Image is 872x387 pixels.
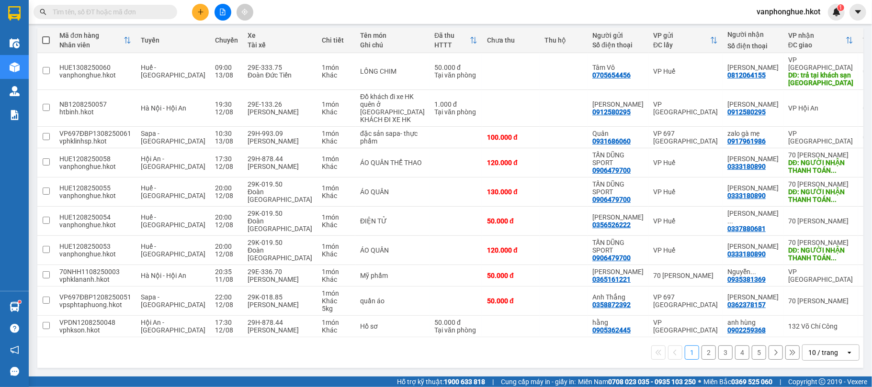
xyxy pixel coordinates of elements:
[141,319,205,334] span: Hội An - [GEOGRAPHIC_DATA]
[59,32,124,39] div: Mã đơn hàng
[322,289,351,297] div: 1 món
[592,276,631,283] div: 0365161221
[215,4,231,21] button: file-add
[237,4,253,21] button: aim
[702,345,716,360] button: 2
[487,36,535,44] div: Chưa thu
[727,71,766,79] div: 0812064155
[727,137,766,145] div: 0917961986
[849,4,866,21] button: caret-down
[215,130,238,137] div: 10:30
[360,159,425,166] div: ÁO QUẦN THỂ THAO
[360,93,425,116] div: Đồ khách đi xe HK quên ở NB
[322,213,351,221] div: 1 món
[434,41,470,49] div: HTTT
[727,293,779,301] div: Đặng Kim Chi
[592,100,644,108] div: ĐL Anh Khanh
[492,376,494,387] span: |
[727,184,779,192] div: HOÀNG LÂM
[141,104,186,112] span: Hà Nội - Hội An
[831,254,837,262] span: ...
[788,180,853,188] div: 70 [PERSON_NAME]
[727,31,779,38] div: Người nhận
[780,376,781,387] span: |
[215,36,238,44] div: Chuyến
[727,326,766,334] div: 0902259368
[592,41,644,49] div: Số điện thoại
[360,217,425,225] div: ĐIỆN TỬ
[592,108,631,116] div: 0912580295
[248,319,312,326] div: 29H-878.44
[592,293,644,301] div: Anh Thắng
[322,276,351,283] div: Khác
[788,322,853,330] div: 132 Võ Chí Công
[592,32,644,39] div: Người gửi
[718,345,733,360] button: 3
[592,151,644,166] div: TẤN DŨNG SPORT
[215,71,238,79] div: 13/08
[434,108,477,116] div: Tại văn phòng
[592,137,631,145] div: 0931686060
[248,64,312,71] div: 29E-333.75
[360,272,425,279] div: Mỹ phẩm
[59,326,131,334] div: vphkson.hkot
[430,28,482,53] th: Toggle SortBy
[808,348,838,357] div: 10 / trang
[59,155,131,163] div: HUE1208250058
[59,163,131,170] div: vanphonghue.hkot
[59,276,131,283] div: vphklananh.hkot
[248,239,312,246] div: 29K-019.50
[752,345,766,360] button: 5
[592,213,644,221] div: ANH TUẤN
[653,41,710,49] div: ĐC lấy
[592,180,644,196] div: TẤN DŨNG SPORT
[653,67,718,75] div: VP Huế
[727,130,779,137] div: zalo gà mẹ
[487,133,535,141] div: 100.000 đ
[831,166,837,174] span: ...
[248,163,312,170] div: [PERSON_NAME]
[788,130,853,145] div: VP [GEOGRAPHIC_DATA]
[487,246,535,254] div: 120.000 đ
[141,213,205,229] span: Huế - [GEOGRAPHIC_DATA]
[731,378,772,386] strong: 0369 525 060
[215,100,238,108] div: 19:30
[727,301,766,309] div: 0362378157
[727,155,779,163] div: HOÀNG LÂM
[215,64,238,71] div: 09:00
[248,188,312,203] div: Đoàn [GEOGRAPHIC_DATA]
[59,293,131,301] div: VP697ĐBP1208250051
[653,159,718,166] div: VP Huế
[783,28,858,53] th: Toggle SortBy
[59,221,131,229] div: vanphonghue.hkot
[727,243,779,250] div: HOÀNG LÂM
[397,376,485,387] span: Hỗ trợ kỹ thuật:
[322,305,351,312] div: 5 kg
[592,64,644,71] div: Tâm Vô
[727,276,766,283] div: 0935381369
[59,100,131,108] div: NB1208250057
[846,349,853,356] svg: open
[653,188,718,196] div: VP Huế
[578,376,696,387] span: Miền Nam
[322,71,351,79] div: Khác
[248,301,312,309] div: [PERSON_NAME]
[59,301,131,309] div: vpsphtaphuong.hkot
[248,41,312,49] div: Tài xế
[360,246,425,254] div: ÁO QUẦN
[215,301,238,309] div: 12/08
[215,221,238,229] div: 12/08
[788,297,853,305] div: 70 [PERSON_NAME]
[685,345,699,360] button: 1
[59,137,131,145] div: vphklinhsp.hkot
[360,188,425,196] div: ÁO QUẦN
[487,297,535,305] div: 50.000 đ
[215,268,238,276] div: 20:35
[141,293,205,309] span: Sapa - [GEOGRAPHIC_DATA]
[219,9,226,15] span: file-add
[248,293,312,301] div: 29K-018.85
[360,297,425,305] div: quần áo
[592,166,631,174] div: 0906479700
[819,378,826,385] span: copyright
[608,378,696,386] strong: 0708 023 035 - 0935 103 250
